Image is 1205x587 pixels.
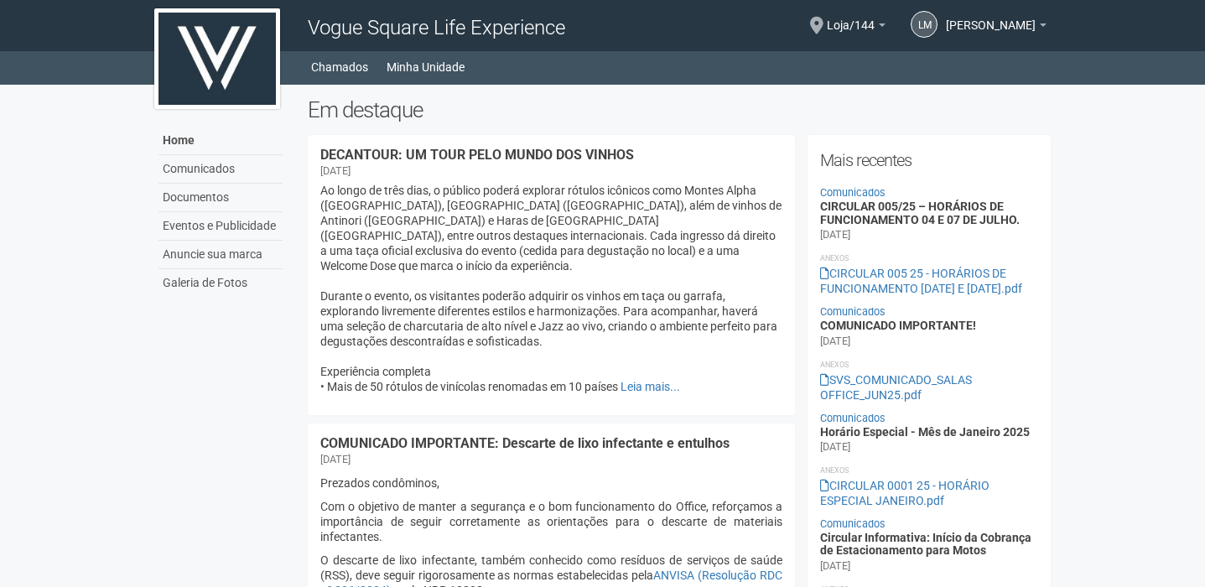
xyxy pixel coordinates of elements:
[820,531,1031,557] a: Circular Informativa: Início da Cobrança de Estacionamento para Motos
[158,127,283,155] a: Home
[827,21,886,34] a: Loja/144
[621,380,680,393] a: Leia mais...
[158,269,283,297] a: Galeria de Fotos
[820,357,1039,372] li: Anexos
[827,3,875,32] span: Loja/144
[320,183,782,394] p: Ao longo de três dias, o público poderá explorar rótulos icônicos como Montes Alpha ([GEOGRAPHIC_...
[154,8,280,109] img: logo.jpg
[820,463,1039,478] li: Anexos
[320,435,730,451] a: COMUNICADO IMPORTANTE: Descarte de lixo infectante e entulhos
[158,184,283,212] a: Documentos
[387,55,465,79] a: Minha Unidade
[320,164,351,179] div: [DATE]
[820,373,972,402] a: SVS_COMUNICADO_SALAS OFFICE_JUN25.pdf
[820,412,886,424] a: Comunicados
[158,212,283,241] a: Eventos e Publicidade
[158,241,283,269] a: Anuncie sua marca
[311,55,368,79] a: Chamados
[320,499,782,544] p: Com o objetivo de manter a segurança e o bom funcionamento do Office, reforçamos a importância de...
[308,97,1052,122] h2: Em destaque
[820,425,1030,439] a: Horário Especial - Mês de Janeiro 2025
[911,11,938,38] a: LM
[320,147,634,163] a: DECANTOUR: UM TOUR PELO MUNDO DOS VINHOS
[820,517,886,530] a: Comunicados
[820,558,850,574] div: [DATE]
[820,305,886,318] a: Comunicados
[820,251,1039,266] li: Anexos
[820,479,989,507] a: CIRCULAR 0001 25 - HORÁRIO ESPECIAL JANEIRO.pdf
[320,452,351,467] div: [DATE]
[820,200,1020,226] a: CIRCULAR 005/25 – HORÁRIOS DE FUNCIONAMENTO 04 E 07 DE JULHO.
[820,267,1022,295] a: CIRCULAR 005 25 - HORÁRIOS DE FUNCIONAMENTO [DATE] E [DATE].pdf
[820,186,886,199] a: Comunicados
[158,155,283,184] a: Comunicados
[820,334,850,349] div: [DATE]
[320,475,782,491] p: Prezados condôminos,
[820,319,976,332] a: COMUNICADO IMPORTANTE!
[946,21,1047,34] a: [PERSON_NAME]
[820,439,850,455] div: [DATE]
[946,3,1036,32] span: Larissa Matos Bastos
[820,148,1039,173] h2: Mais recentes
[308,16,565,39] span: Vogue Square Life Experience
[820,227,850,242] div: [DATE]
